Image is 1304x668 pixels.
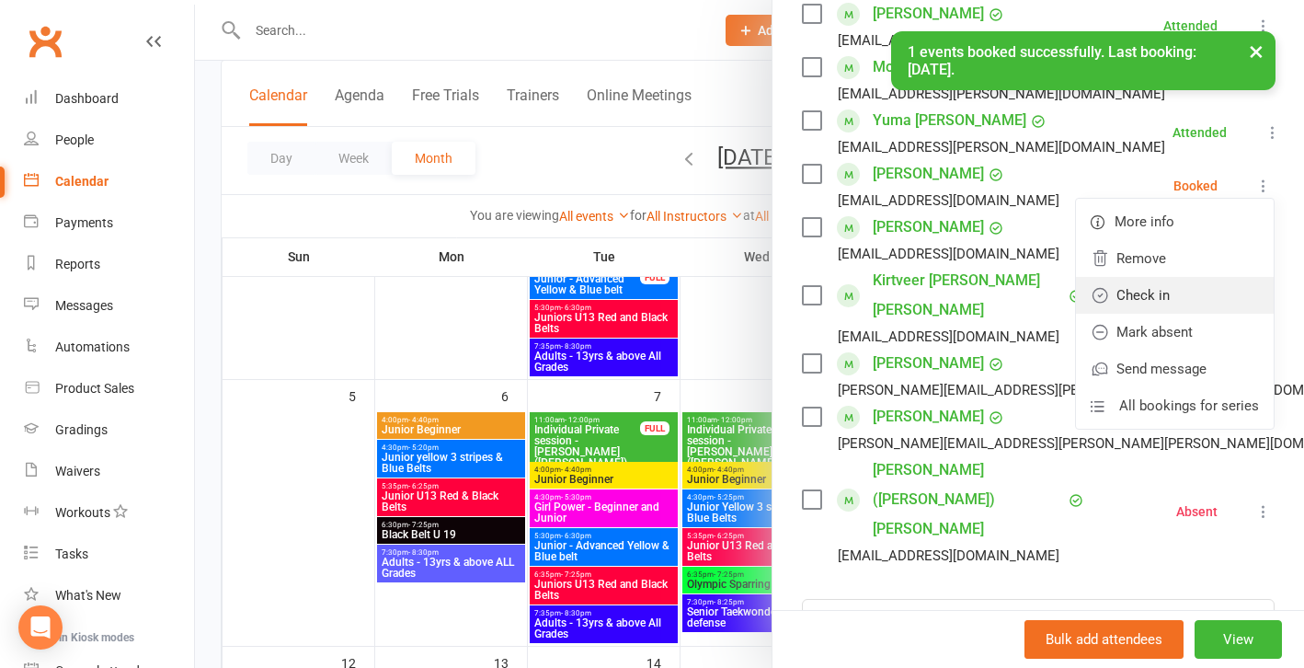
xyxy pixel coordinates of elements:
[24,244,194,285] a: Reports
[838,29,1059,52] div: [EMAIL_ADDRESS][DOMAIN_NAME]
[1076,314,1274,351] a: Mark absent
[1119,395,1259,417] span: All bookings for series
[55,340,130,354] div: Automations
[18,605,63,650] div: Open Intercom Messenger
[838,544,1059,568] div: [EMAIL_ADDRESS][DOMAIN_NAME]
[1076,351,1274,387] a: Send message
[55,422,108,437] div: Gradings
[24,161,194,202] a: Calendar
[55,588,121,603] div: What's New
[1240,31,1273,71] button: ×
[1076,387,1274,424] a: All bookings for series
[22,18,68,64] a: Clubworx
[24,451,194,492] a: Waivers
[1163,19,1218,32] div: Attended
[55,505,110,520] div: Workouts
[873,455,1064,544] a: [PERSON_NAME] ([PERSON_NAME]) [PERSON_NAME]
[891,31,1275,90] div: 1 events booked successfully. Last booking: [DATE].
[55,215,113,230] div: Payments
[1076,277,1274,314] a: Check in
[1115,211,1174,233] span: More info
[24,285,194,327] a: Messages
[1176,505,1218,518] div: Absent
[838,189,1059,213] div: [EMAIL_ADDRESS][DOMAIN_NAME]
[55,174,109,189] div: Calendar
[55,464,100,478] div: Waivers
[55,257,100,271] div: Reports
[24,409,194,451] a: Gradings
[873,159,984,189] a: [PERSON_NAME]
[802,599,1275,638] input: Search to add attendees
[1076,240,1274,277] a: Remove
[24,327,194,368] a: Automations
[24,534,194,575] a: Tasks
[55,547,88,561] div: Tasks
[55,132,94,147] div: People
[1173,179,1218,192] div: Booked
[838,242,1059,266] div: [EMAIL_ADDRESS][DOMAIN_NAME]
[24,78,194,120] a: Dashboard
[24,202,194,244] a: Payments
[24,120,194,161] a: People
[1195,620,1282,659] button: View
[24,368,194,409] a: Product Sales
[838,135,1165,159] div: [EMAIL_ADDRESS][PERSON_NAME][DOMAIN_NAME]
[873,402,984,432] a: [PERSON_NAME]
[1172,126,1227,139] div: Attended
[55,298,113,313] div: Messages
[1024,620,1184,659] button: Bulk add attendees
[24,492,194,534] a: Workouts
[55,91,119,106] div: Dashboard
[873,266,1064,325] a: Kirtveer [PERSON_NAME] [PERSON_NAME]
[873,349,984,378] a: [PERSON_NAME]
[873,106,1026,135] a: Yuma [PERSON_NAME]
[24,575,194,616] a: What's New
[838,325,1059,349] div: [EMAIL_ADDRESS][DOMAIN_NAME]
[1076,203,1274,240] a: More info
[873,213,984,242] a: [PERSON_NAME]
[55,381,134,396] div: Product Sales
